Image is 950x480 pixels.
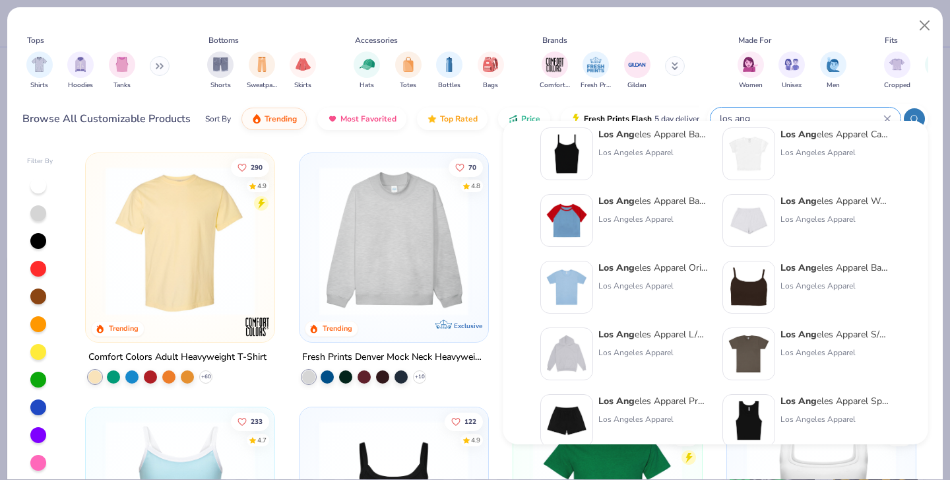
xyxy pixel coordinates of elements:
[728,400,769,441] img: 0078be9a-03b3-411b-89be-d603b0ff0527
[468,164,476,170] span: 70
[26,51,53,90] button: filter button
[247,81,277,90] span: Sweatpants
[294,81,311,90] span: Skirts
[728,200,769,241] img: 0f9e37c5-2c60-4d00-8ff5-71159717a189
[401,57,416,72] img: Totes Image
[540,51,570,90] div: filter for Comfort Colors
[498,108,550,130] button: Price
[360,57,375,72] img: Hats Image
[780,347,891,359] div: Los Angeles Apparel
[624,51,650,90] button: filter button
[780,328,817,341] strong: Los Ang
[545,55,565,75] img: Comfort Colors Image
[598,261,635,274] strong: Los Ang
[290,51,316,90] div: filter for Skirts
[471,181,480,191] div: 4.8
[521,114,540,124] span: Price
[478,51,504,90] button: filter button
[738,51,764,90] button: filter button
[685,435,694,445] div: 4.8
[354,51,380,90] button: filter button
[728,333,769,374] img: adc9af2d-e8b8-4292-b1ad-cbabbfa5031f
[445,412,483,430] button: Like
[782,81,802,90] span: Unisex
[598,395,635,407] strong: Los Ang
[88,349,267,366] div: Comfort Colors Adult Heavyweight T-Shirt
[598,127,709,141] div: eles Apparel Baby Rib Spaghetti Tank
[780,261,817,274] strong: Los Ang
[449,158,483,176] button: Like
[586,55,606,75] img: Fresh Prints Image
[471,435,480,445] div: 4.9
[436,51,462,90] div: filter for Bottles
[317,108,406,130] button: Most Favorited
[784,57,800,72] img: Unisex Image
[627,55,647,75] img: Gildan Image
[889,57,904,72] img: Cropped Image
[584,114,652,124] span: Fresh Prints Flash
[440,114,478,124] span: Top Rated
[827,81,840,90] span: Men
[241,108,307,130] button: Trending
[542,34,567,46] div: Brands
[113,81,131,90] span: Tanks
[738,34,771,46] div: Made For
[232,158,270,176] button: Like
[598,213,709,225] div: Los Angeles Apparel
[581,81,611,90] span: Fresh Prints
[826,57,840,72] img: Men Image
[73,57,88,72] img: Hoodies Image
[884,51,910,90] div: filter for Cropped
[728,267,769,308] img: 806829dd-1c22-4937-9a35-1c80dd7c627b
[417,108,488,130] button: Top Rated
[546,200,587,241] img: 1633acb1-e9a5-445a-8601-4ed2dacc642d
[436,51,462,90] button: filter button
[30,81,48,90] span: Shirts
[213,57,228,72] img: Shorts Image
[454,322,482,330] span: Exclusive
[205,113,231,125] div: Sort By
[400,81,416,90] span: Totes
[780,194,891,208] div: eles Apparel Women's Shorts
[207,51,234,90] div: filter for Shorts
[442,57,457,72] img: Bottles Image
[251,418,263,425] span: 233
[598,128,635,141] strong: Los Ang
[885,34,898,46] div: Fits
[598,194,709,208] div: eles Apparel Baby Rib Short Sleeve Raglan
[780,394,891,408] div: eles Apparel Sporty Baby Rib Crop Tank
[67,51,94,90] div: filter for Hoodies
[395,51,422,90] button: filter button
[22,111,191,127] div: Browse All Customizable Products
[540,51,570,90] button: filter button
[27,34,44,46] div: Tops
[780,327,891,341] div: eles Apparel S/S Fine Jersey Crew 4.3 Oz
[780,147,891,158] div: Los Angeles Apparel
[561,108,713,130] button: Fresh Prints Flash5 day delivery
[598,280,709,292] div: Los Angeles Apparel
[743,57,758,72] img: Women Image
[820,51,846,90] button: filter button
[738,51,764,90] div: filter for Women
[99,166,261,316] img: 029b8af0-80e6-406f-9fdc-fdf898547912
[201,373,211,381] span: + 60
[32,57,47,72] img: Shirts Image
[67,51,94,90] button: filter button
[780,261,891,275] div: eles Apparel Baby Rib Spaghetti Crop Tank
[654,112,703,127] span: 5 day delivery
[780,127,891,141] div: eles Apparel Cap Sleeve Baby Rib Crop Top
[109,51,135,90] div: filter for Tanks
[438,81,460,90] span: Bottles
[395,51,422,90] div: filter for Totes
[581,51,611,90] button: filter button
[296,57,311,72] img: Skirts Image
[624,51,650,90] div: filter for Gildan
[483,57,497,72] img: Bags Image
[780,395,817,407] strong: Los Ang
[899,435,908,445] div: 4.8
[247,51,277,90] div: filter for Sweatpants
[208,34,239,46] div: Bottoms
[598,147,709,158] div: Los Angeles Apparel
[355,34,398,46] div: Accessories
[778,51,805,90] button: filter button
